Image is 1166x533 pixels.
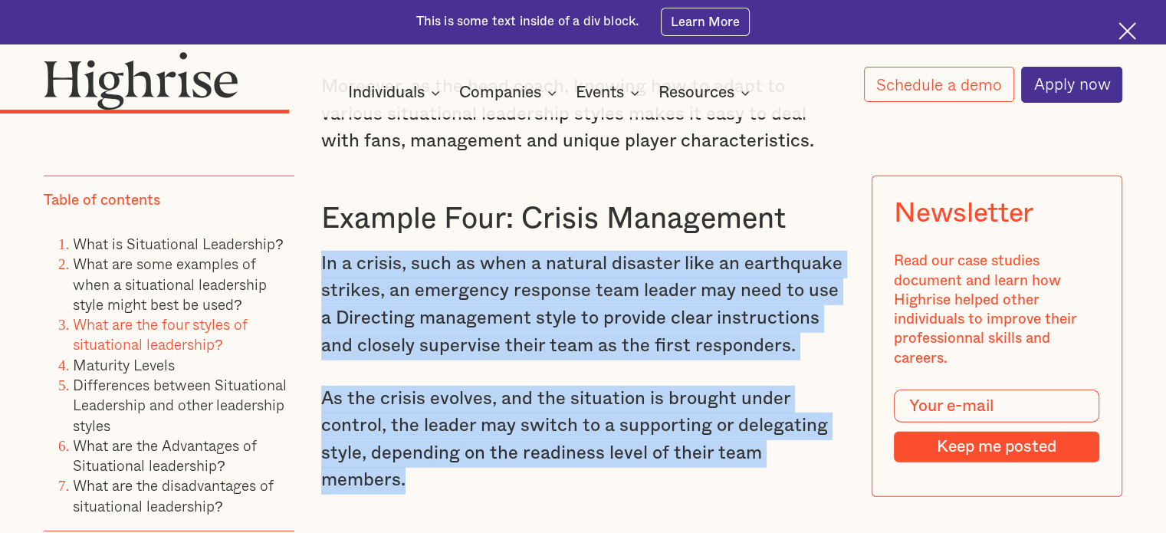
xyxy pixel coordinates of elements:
[659,84,734,102] div: Resources
[459,84,541,102] div: Companies
[895,390,1100,423] input: Your e-mail
[576,84,624,102] div: Events
[1118,22,1136,40] img: Cross icon
[895,390,1100,462] form: Modal Form
[348,84,425,102] div: Individuals
[73,252,267,315] a: What are some examples of when a situational leadership style might best be used?
[895,198,1033,229] div: Newsletter
[459,84,561,102] div: Companies
[44,51,238,110] img: Highrise logo
[348,84,445,102] div: Individuals
[659,84,754,102] div: Resources
[73,312,248,354] a: What are the four styles of situational leadership?
[321,251,845,360] p: In a crisis, such as when a natural disaster like an earthquake strikes, an emergency response te...
[73,373,287,436] a: Differences between Situational Leadership and other leadership styles
[895,252,1100,368] div: Read our case studies document and learn how Highrise helped other individuals to improve their p...
[576,84,644,102] div: Events
[416,13,639,31] div: This is some text inside of a div block.
[321,201,845,238] h3: Example Four: Crisis Management
[73,433,257,475] a: What are the Advantages of Situational leadership?
[661,8,751,35] a: Learn More
[73,474,274,516] a: What are the disadvantages of situational leadership?
[44,190,160,209] div: Table of contents
[321,386,845,495] p: As the crisis evolves, and the situation is brought under control, the leader may switch to a sup...
[73,232,284,254] a: What is Situational Leadership?
[1021,67,1122,103] a: Apply now
[73,353,175,375] a: Maturity Levels
[864,67,1014,102] a: Schedule a demo
[895,431,1100,462] input: Keep me posted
